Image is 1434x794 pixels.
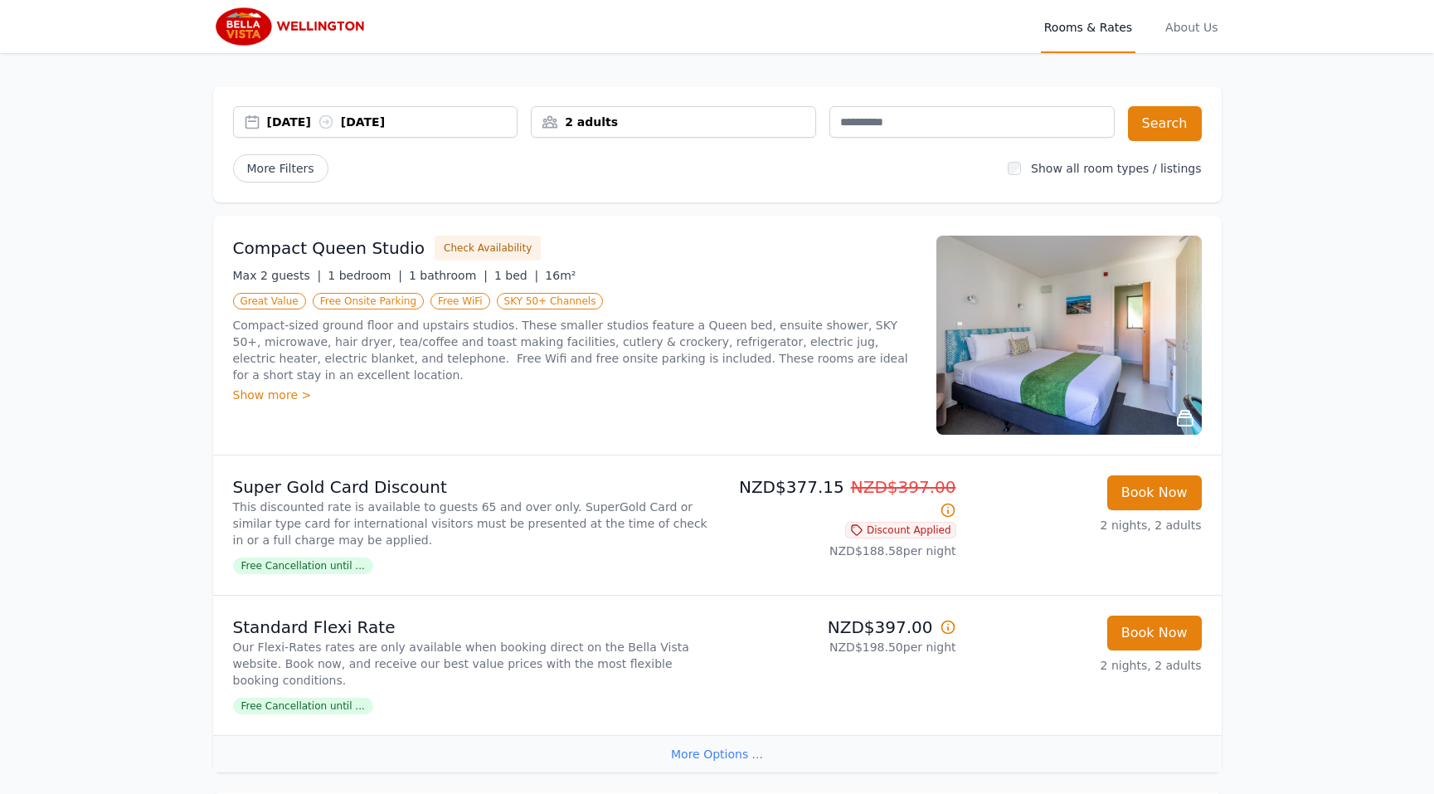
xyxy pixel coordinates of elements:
div: 2 adults [532,114,815,130]
span: Discount Applied [845,522,956,538]
img: Bella Vista Wellington [213,7,372,46]
span: SKY 50+ Channels [497,293,604,309]
span: 16m² [545,269,576,282]
label: Show all room types / listings [1031,162,1201,175]
span: Great Value [233,293,306,309]
p: 2 nights, 2 adults [970,657,1202,674]
button: Check Availability [435,236,541,261]
p: NZD$198.50 per night [724,639,956,655]
p: This discounted rate is available to guests 65 and over only. SuperGold Card or similar type card... [233,499,711,548]
span: 1 bedroom | [328,269,402,282]
span: NZD$397.00 [851,477,956,497]
button: Search [1128,106,1202,141]
p: NZD$188.58 per night [724,543,956,559]
button: Book Now [1107,475,1202,510]
p: Super Gold Card Discount [233,475,711,499]
span: Free WiFi [430,293,490,309]
span: Free Cancellation until ... [233,558,373,574]
div: Show more > [233,387,916,403]
span: 1 bathroom | [409,269,488,282]
p: NZD$397.00 [724,616,956,639]
div: [DATE] [DATE] [267,114,518,130]
p: Our Flexi-Rates rates are only available when booking direct on the Bella Vista website. Book now... [233,639,711,689]
span: Free Cancellation until ... [233,698,373,714]
h3: Compact Queen Studio [233,236,425,260]
p: Standard Flexi Rate [233,616,711,639]
button: Book Now [1107,616,1202,650]
div: More Options ... [213,735,1222,772]
p: NZD$377.15 [724,475,956,522]
span: 1 bed | [494,269,538,282]
span: Free Onsite Parking [313,293,424,309]
p: Compact-sized ground floor and upstairs studios. These smaller studios feature a Queen bed, ensui... [233,317,916,383]
span: Max 2 guests | [233,269,322,282]
p: 2 nights, 2 adults [970,517,1202,533]
span: More Filters [233,154,328,183]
